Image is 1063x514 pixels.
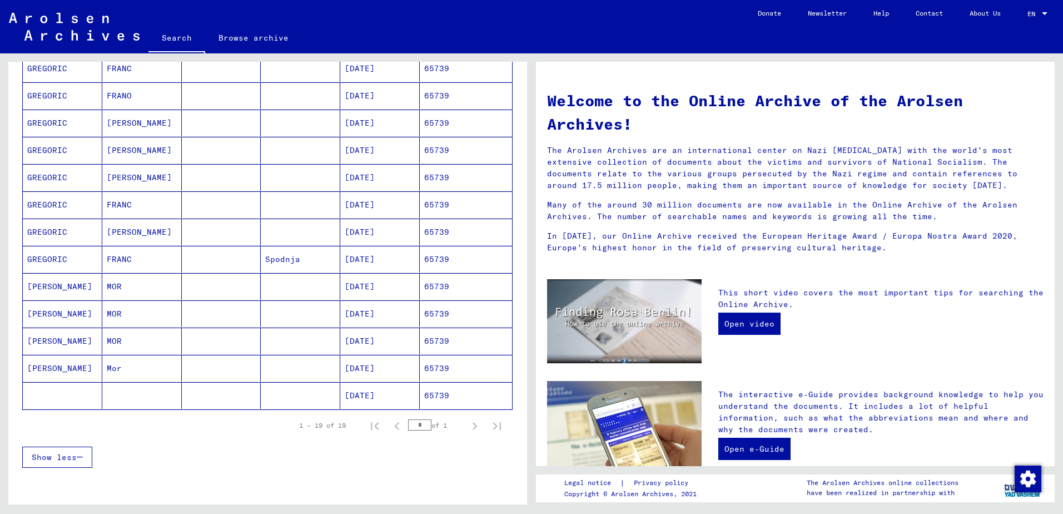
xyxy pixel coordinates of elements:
p: The Arolsen Archives are an international center on Nazi [MEDICAL_DATA] with the world’s most ext... [547,145,1044,191]
p: This short video covers the most important tips for searching the Online Archive. [718,287,1044,310]
mat-cell: [PERSON_NAME] [102,164,182,191]
mat-cell: Mor [102,355,182,382]
button: First page [364,414,386,437]
img: eguide.jpg [547,381,702,484]
mat-cell: [DATE] [340,273,420,300]
mat-cell: [DATE] [340,219,420,245]
p: have been realized in partnership with [807,488,958,498]
mat-cell: [DATE] [340,164,420,191]
button: Previous page [386,414,408,437]
h1: Welcome to the Online Archive of the Arolsen Archives! [547,89,1044,136]
mat-cell: MOR [102,273,182,300]
mat-cell: GREGORIC [23,191,102,218]
button: Last page [486,414,508,437]
mat-cell: GREGORIC [23,219,102,245]
mat-cell: 65739 [420,219,512,245]
a: Open e-Guide [718,438,791,460]
mat-cell: GREGORIC [23,82,102,109]
mat-cell: MOR [102,300,182,327]
mat-cell: 65739 [420,55,512,82]
img: Change consent [1015,466,1041,492]
mat-cell: [DATE] [340,110,420,136]
p: The interactive e-Guide provides background knowledge to help you understand the documents. It in... [718,389,1044,436]
span: EN [1027,10,1040,18]
mat-cell: [DATE] [340,328,420,354]
mat-cell: [DATE] [340,355,420,382]
a: Browse archive [205,24,302,51]
a: Search [148,24,205,53]
mat-cell: Spodnja [261,246,340,273]
mat-cell: [DATE] [340,137,420,164]
mat-cell: 65739 [420,328,512,354]
mat-cell: 65739 [420,191,512,218]
mat-cell: [DATE] [340,382,420,409]
mat-cell: [DATE] [340,82,420,109]
div: 1 – 19 of 19 [299,421,346,431]
mat-cell: [PERSON_NAME] [102,219,182,245]
img: yv_logo.png [1002,474,1044,502]
mat-cell: [PERSON_NAME] [102,110,182,136]
mat-cell: 65739 [420,82,512,109]
a: Legal notice [564,477,620,489]
mat-cell: GREGORIC [23,137,102,164]
mat-cell: 65739 [420,164,512,191]
mat-cell: [PERSON_NAME] [23,273,102,300]
mat-cell: [PERSON_NAME] [23,355,102,382]
mat-cell: 65739 [420,137,512,164]
mat-cell: 65739 [420,300,512,327]
mat-cell: [DATE] [340,191,420,218]
mat-cell: 65739 [420,110,512,136]
mat-cell: [DATE] [340,55,420,82]
mat-cell: GREGORIC [23,110,102,136]
mat-cell: [DATE] [340,300,420,327]
a: Privacy policy [625,477,702,489]
p: Many of the around 30 million documents are now available in the Online Archive of the Arolsen Ar... [547,199,1044,223]
p: The Arolsen Archives online collections [807,478,958,488]
mat-cell: FRANC [102,55,182,82]
mat-cell: MOR [102,328,182,354]
img: Arolsen_neg.svg [9,13,140,41]
img: video.jpg [547,279,702,363]
mat-cell: FRANC [102,246,182,273]
div: | [564,477,702,489]
mat-cell: FRANO [102,82,182,109]
button: Next page [464,414,486,437]
mat-cell: GREGORIC [23,164,102,191]
div: of 1 [408,420,464,431]
mat-cell: 65739 [420,246,512,273]
mat-cell: GREGORIC [23,55,102,82]
mat-cell: 65739 [420,355,512,382]
mat-cell: [PERSON_NAME] [23,328,102,354]
mat-cell: [PERSON_NAME] [102,137,182,164]
mat-cell: [DATE] [340,246,420,273]
p: In [DATE], our Online Archive received the European Heritage Award / Europa Nostra Award 2020, Eu... [547,230,1044,254]
mat-cell: 65739 [420,273,512,300]
mat-cell: FRANC [102,191,182,218]
a: Open video [718,313,781,335]
mat-cell: 65739 [420,382,512,409]
span: Show less [32,452,77,462]
mat-cell: [PERSON_NAME] [23,300,102,327]
p: Copyright © Arolsen Archives, 2021 [564,489,702,499]
mat-cell: GREGORIC [23,246,102,273]
button: Show less [22,447,92,468]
